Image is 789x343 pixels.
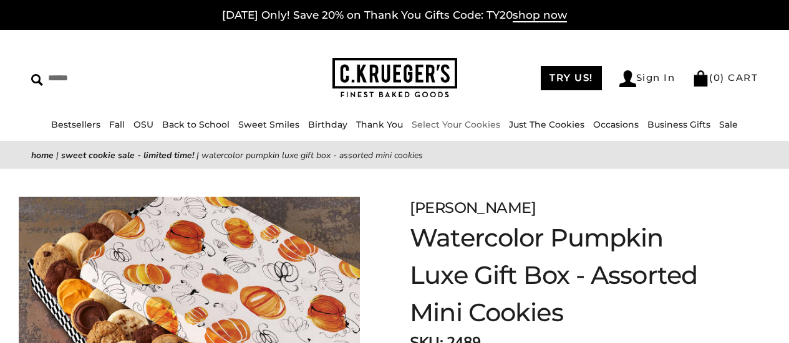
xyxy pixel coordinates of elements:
a: Thank You [356,119,403,130]
a: Bestsellers [51,119,100,130]
a: Just The Cookies [509,119,584,130]
img: Account [619,70,636,87]
img: Bag [692,70,709,87]
a: [DATE] Only! Save 20% on Thank You Gifts Code: TY20shop now [222,9,567,22]
img: Search [31,74,43,86]
a: Business Gifts [647,119,710,130]
h1: Watercolor Pumpkin Luxe Gift Box - Assorted Mini Cookies [410,219,727,331]
span: 0 [714,72,721,83]
a: Occasions [593,119,639,130]
span: Watercolor Pumpkin Luxe Gift Box - Assorted Mini Cookies [201,149,423,161]
a: Sign In [619,70,675,87]
a: OSU [133,119,153,130]
a: Select Your Cookies [412,119,500,130]
input: Search [31,68,198,88]
a: Sweet Smiles [238,119,299,130]
a: TRY US! [541,66,602,90]
nav: breadcrumbs [31,148,758,162]
a: (0) CART [692,72,758,83]
span: | [196,149,199,161]
a: Fall [109,119,125,130]
img: C.KRUEGER'S [332,58,457,98]
a: Home [31,149,54,161]
span: shop now [513,9,567,22]
div: [PERSON_NAME] [410,197,727,219]
a: Birthday [308,119,347,130]
span: | [56,149,59,161]
a: Back to School [162,119,230,130]
a: Sweet Cookie Sale - Limited Time! [61,149,194,161]
a: Sale [719,119,738,130]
